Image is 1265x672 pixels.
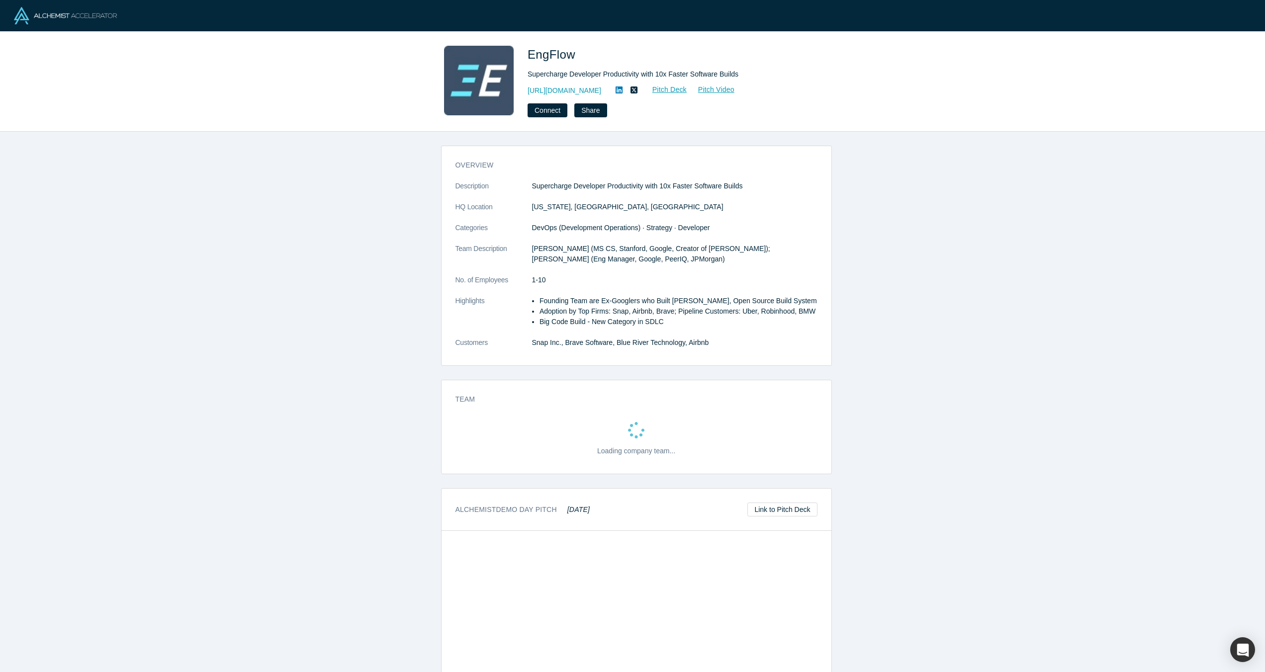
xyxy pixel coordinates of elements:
dt: Team Description [455,244,532,275]
a: Pitch Video [687,84,735,95]
img: EngFlow's Logo [444,46,514,115]
dd: Snap Inc., Brave Software, Blue River Technology, Airbnb [532,337,817,348]
p: [PERSON_NAME] (MS CS, Stanford, Google, Creator of [PERSON_NAME]); [PERSON_NAME] (Eng Manager, Go... [532,244,817,264]
dt: HQ Location [455,202,532,223]
div: Supercharge Developer Productivity with 10x Faster Software Builds [528,69,806,80]
h3: Team [455,394,804,405]
h3: Alchemist Demo Day Pitch [455,504,590,515]
a: [URL][DOMAIN_NAME] [528,85,601,96]
button: Connect [528,103,567,117]
p: Supercharge Developer Productivity with 10x Faster Software Builds [532,181,817,191]
li: Adoption by Top Firms: Snap, Airbnb, Brave; Pipeline Customers: Uber, Robinhood, BMW [540,306,817,317]
em: [DATE] [567,505,590,513]
dt: Description [455,181,532,202]
a: Link to Pitch Deck [747,503,817,516]
li: Big Code Build - New Category in SDLC [540,317,817,327]
button: Share [574,103,607,117]
span: DevOps (Development Operations) · Strategy · Developer [532,224,710,232]
span: EngFlow [528,48,579,61]
dd: [US_STATE], [GEOGRAPHIC_DATA], [GEOGRAPHIC_DATA] [532,202,817,212]
a: Pitch Deck [641,84,687,95]
h3: overview [455,160,804,170]
dd: 1-10 [532,275,817,285]
li: Founding Team are Ex-Googlers who Built [PERSON_NAME], Open Source Build System [540,296,817,306]
dt: No. of Employees [455,275,532,296]
img: Alchemist Logo [14,7,117,24]
dt: Customers [455,337,532,358]
dt: Highlights [455,296,532,337]
dt: Categories [455,223,532,244]
p: Loading company team... [597,446,675,456]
